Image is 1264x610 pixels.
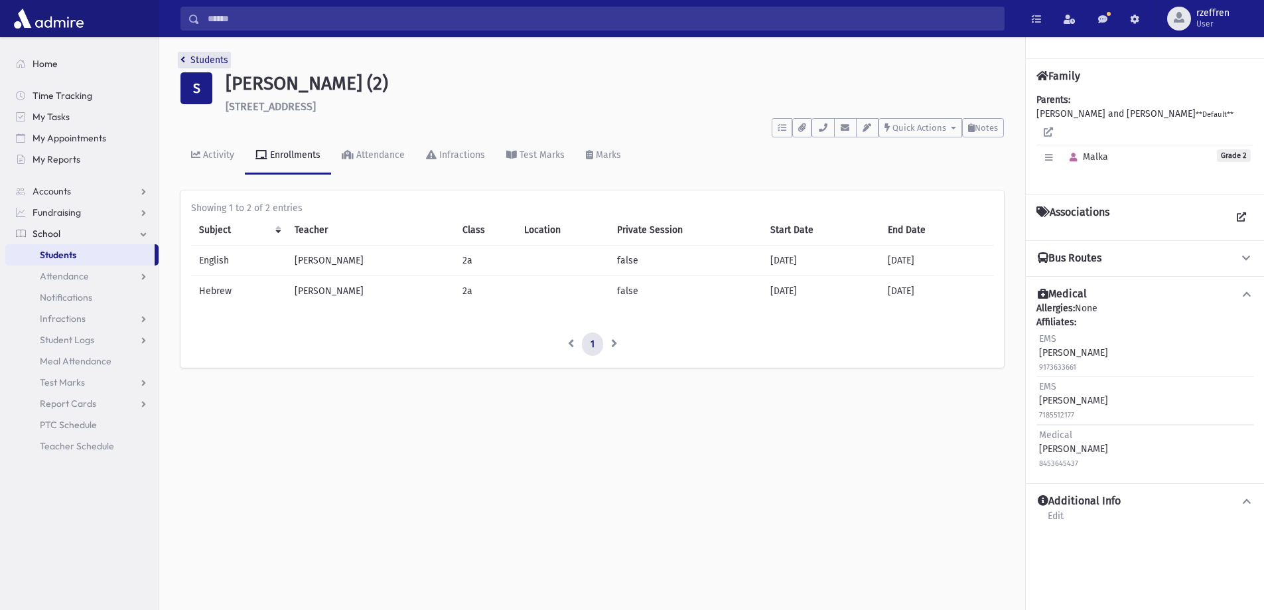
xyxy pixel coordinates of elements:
div: Marks [593,149,621,161]
span: School [33,228,60,240]
a: Notifications [5,287,159,308]
h4: Associations [1036,206,1109,230]
td: [DATE] [880,275,993,306]
td: [DATE] [762,245,880,275]
a: Test Marks [5,372,159,393]
span: Notifications [40,291,92,303]
b: Affiliates: [1036,317,1076,328]
div: [PERSON_NAME] [1039,428,1108,470]
a: Report Cards [5,393,159,414]
small: 8453645437 [1039,459,1078,468]
div: Activity [200,149,234,161]
td: 2a [455,275,516,306]
button: Medical [1036,287,1253,301]
input: Search [200,7,1004,31]
td: false [609,275,762,306]
h4: Bus Routes [1038,252,1101,266]
a: Students [180,54,228,66]
a: My Appointments [5,127,159,149]
span: Notes [975,123,998,133]
button: Bus Routes [1036,252,1253,266]
td: [PERSON_NAME] [287,275,455,306]
span: Time Tracking [33,90,92,102]
span: My Appointments [33,132,106,144]
span: Medical [1039,429,1072,441]
th: End Date [880,215,993,246]
span: Home [33,58,58,70]
small: 9173633661 [1039,363,1076,372]
td: 2a [455,245,516,275]
span: PTC Schedule [40,419,97,431]
a: Test Marks [496,137,575,175]
h6: [STREET_ADDRESS] [226,100,1004,113]
div: None [1036,301,1253,473]
a: Teacher Schedule [5,435,159,457]
span: Students [40,249,76,261]
th: Location [516,215,609,246]
th: Start Date [762,215,880,246]
a: Fundraising [5,202,159,223]
h4: Medical [1038,287,1087,301]
div: [PERSON_NAME] [1039,332,1108,374]
td: Hebrew [191,275,287,306]
span: EMS [1039,381,1056,392]
nav: breadcrumb [180,53,228,72]
span: EMS [1039,333,1056,344]
a: Meal Attendance [5,350,159,372]
a: Edit [1047,508,1064,532]
a: Students [5,244,155,266]
span: Student Logs [40,334,94,346]
b: Parents: [1036,94,1070,106]
div: Showing 1 to 2 of 2 entries [191,201,993,215]
td: [DATE] [762,275,880,306]
a: View all Associations [1229,206,1253,230]
a: PTC Schedule [5,414,159,435]
img: AdmirePro [11,5,87,32]
a: 1 [582,333,603,356]
div: Test Marks [517,149,565,161]
span: Infractions [40,313,86,325]
div: Infractions [437,149,485,161]
span: Attendance [40,270,89,282]
a: Home [5,53,159,74]
span: Quick Actions [892,123,946,133]
div: S [180,72,212,104]
button: Quick Actions [878,118,962,137]
div: [PERSON_NAME] and [PERSON_NAME] [1036,93,1253,184]
a: Infractions [5,308,159,329]
a: Time Tracking [5,85,159,106]
button: Notes [962,118,1004,137]
a: My Tasks [5,106,159,127]
span: Meal Attendance [40,355,111,367]
div: [PERSON_NAME] [1039,380,1108,421]
span: Accounts [33,185,71,197]
th: Class [455,215,516,246]
a: Marks [575,137,632,175]
span: User [1196,19,1229,29]
a: School [5,223,159,244]
th: Teacher [287,215,455,246]
td: false [609,245,762,275]
a: Infractions [415,137,496,175]
td: [DATE] [880,245,993,275]
span: Teacher Schedule [40,440,114,452]
small: 7185512177 [1039,411,1074,419]
td: [PERSON_NAME] [287,245,455,275]
b: Allergies: [1036,303,1075,314]
span: rzeffren [1196,8,1229,19]
h1: [PERSON_NAME] (2) [226,72,1004,95]
span: Malka [1064,151,1108,163]
span: Test Marks [40,376,85,388]
h4: Additional Info [1038,495,1121,508]
div: Enrollments [267,149,320,161]
div: Attendance [354,149,405,161]
a: My Reports [5,149,159,170]
span: Grade 2 [1217,149,1251,162]
a: Enrollments [245,137,331,175]
a: Accounts [5,181,159,202]
a: Attendance [331,137,415,175]
a: Student Logs [5,329,159,350]
button: Additional Info [1036,495,1253,508]
th: Private Session [609,215,762,246]
a: Attendance [5,266,159,287]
